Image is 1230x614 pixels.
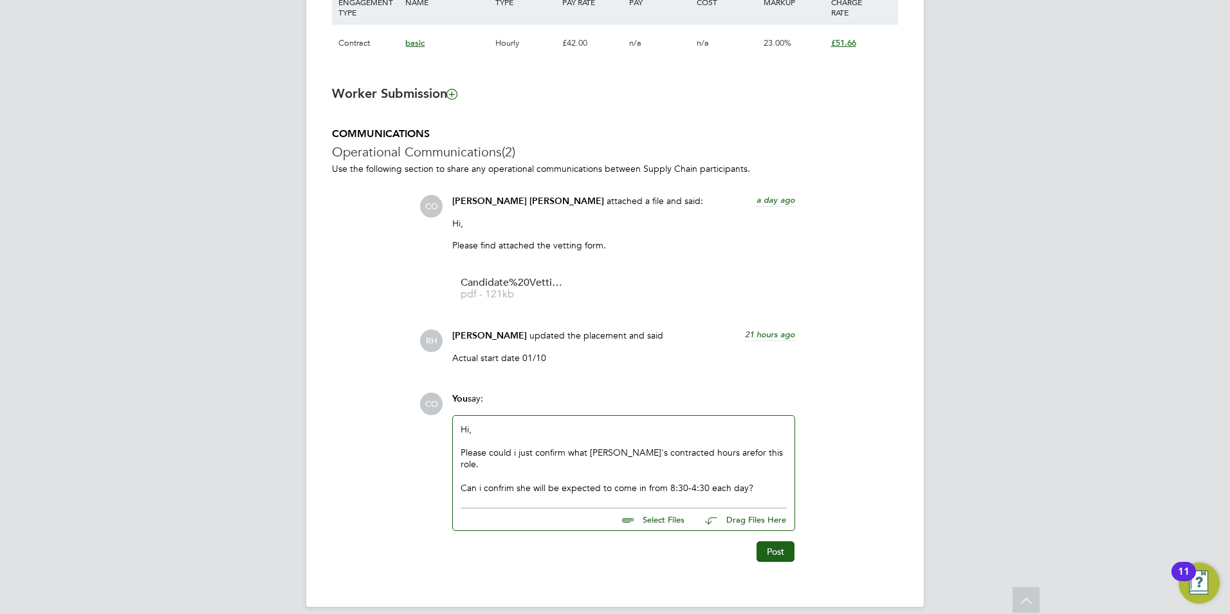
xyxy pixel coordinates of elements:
[757,541,794,562] button: Post
[452,218,795,229] p: Hi,
[1179,563,1220,604] button: Open Resource Center, 11 new notifications
[332,86,457,101] b: Worker Submission
[452,239,795,251] p: Please find attached the vetting form.
[461,447,787,470] div: Please could i just confirm what [PERSON_NAME]'s contracted hours arefor this role.
[461,278,564,299] a: Candidate%20Vetting%20Form%20(002) pdf - 121kb
[332,144,898,160] h3: Operational Communications
[529,330,663,341] span: updated the placement and said
[335,24,402,62] div: Contract
[629,37,641,48] span: n/a
[452,196,604,207] span: [PERSON_NAME] [PERSON_NAME]
[502,144,515,160] span: (2)
[332,127,898,141] h5: COMMUNICATIONS
[831,37,856,48] span: £51.66
[607,195,703,207] span: attached a file and said:
[492,24,559,62] div: Hourly
[461,482,787,494] div: Can i confrim she will be expected to come in from 8:30-4:30 each day?
[461,278,564,288] span: Candidate%20Vetting%20Form%20(002)
[332,163,898,174] p: Use the following section to share any operational communications between Supply Chain participants.
[452,393,795,415] div: say:
[1178,572,1189,588] div: 11
[420,393,443,415] span: CO
[420,195,443,218] span: CO
[757,194,795,205] span: a day ago
[697,37,709,48] span: n/a
[452,330,527,341] span: [PERSON_NAME]
[695,507,787,534] button: Drag Files Here
[420,330,443,352] span: RH
[461,423,787,494] div: Hi,
[745,329,795,340] span: 21 hours ago
[559,24,626,62] div: £42.00
[405,37,425,48] span: basic
[764,37,791,48] span: 23.00%
[452,352,795,364] p: Actual start date 01/10
[461,290,564,299] span: pdf - 121kb
[452,393,468,404] span: You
